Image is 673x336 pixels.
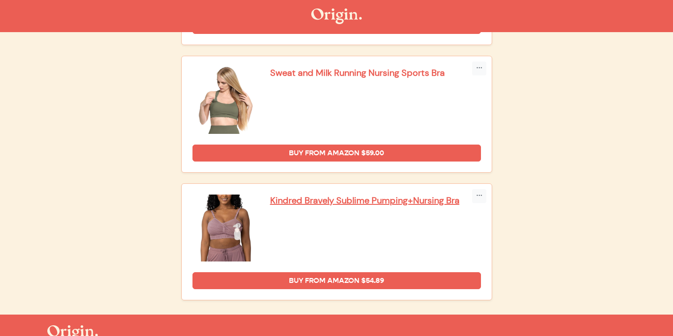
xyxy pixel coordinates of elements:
img: Sweat and Milk Running Nursing Sports Bra [192,67,259,134]
a: Buy from Amazon $59.00 [192,145,481,162]
a: Buy from Amazon $54.89 [192,272,481,289]
a: Kindred Bravely Sublime Pumping+Nursing Bra [270,195,481,206]
a: Sweat and Milk Running Nursing Sports Bra [270,67,481,79]
img: The Origin Shop [311,8,362,24]
img: Kindred Bravely Sublime Pumping+Nursing Bra [192,195,259,261]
